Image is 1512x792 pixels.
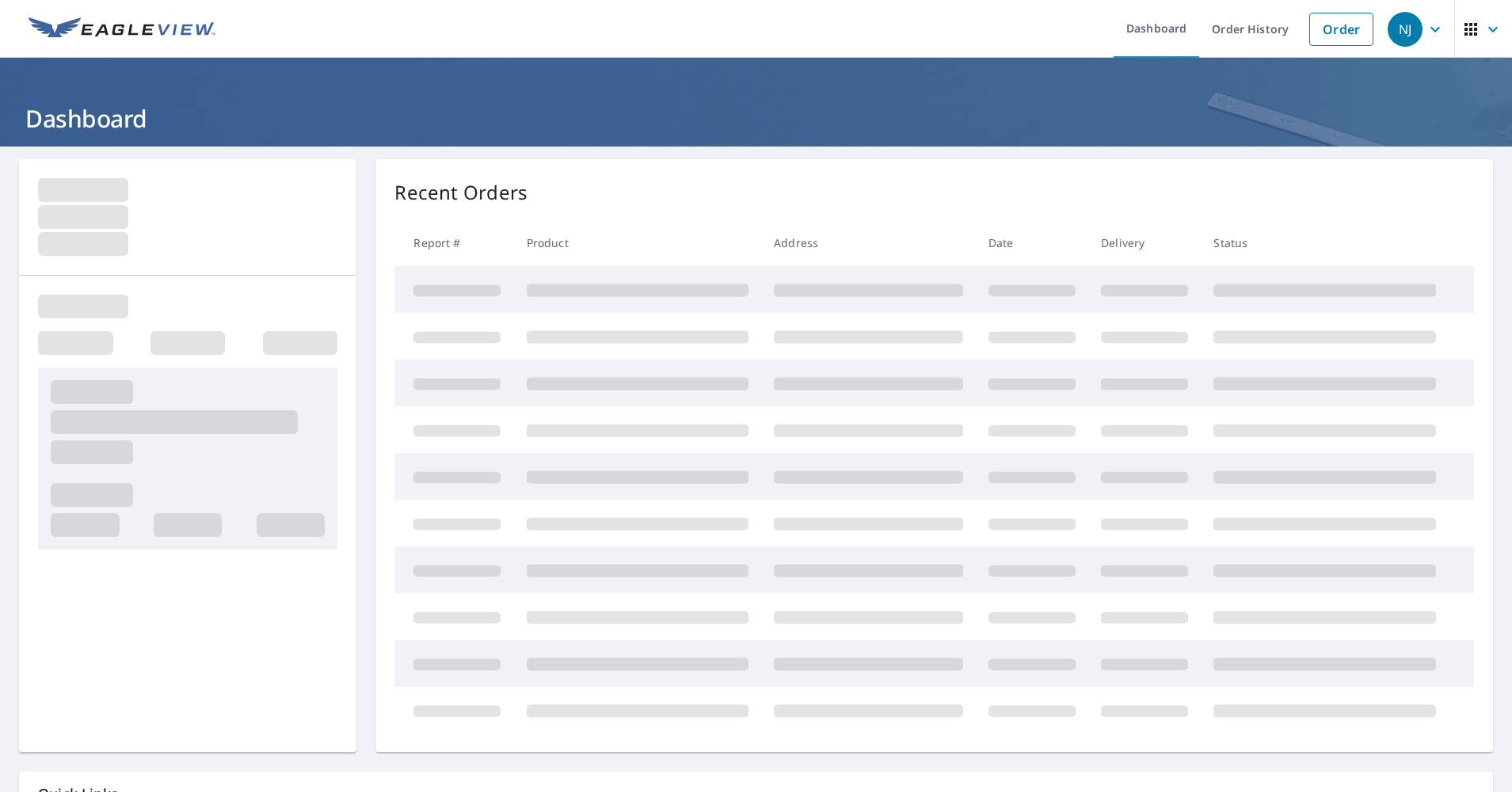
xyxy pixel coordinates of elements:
th: Product [514,219,761,266]
h1: Dashboard [19,102,1493,135]
th: Date [976,219,1088,266]
img: EV Logo [29,17,215,41]
th: Status [1201,219,1449,266]
th: Address [761,219,976,266]
a: Order [1309,13,1373,46]
p: Recent Orders [394,178,527,207]
div: NJ [1388,12,1422,47]
th: Delivery [1088,219,1201,266]
th: Report # [394,219,513,266]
